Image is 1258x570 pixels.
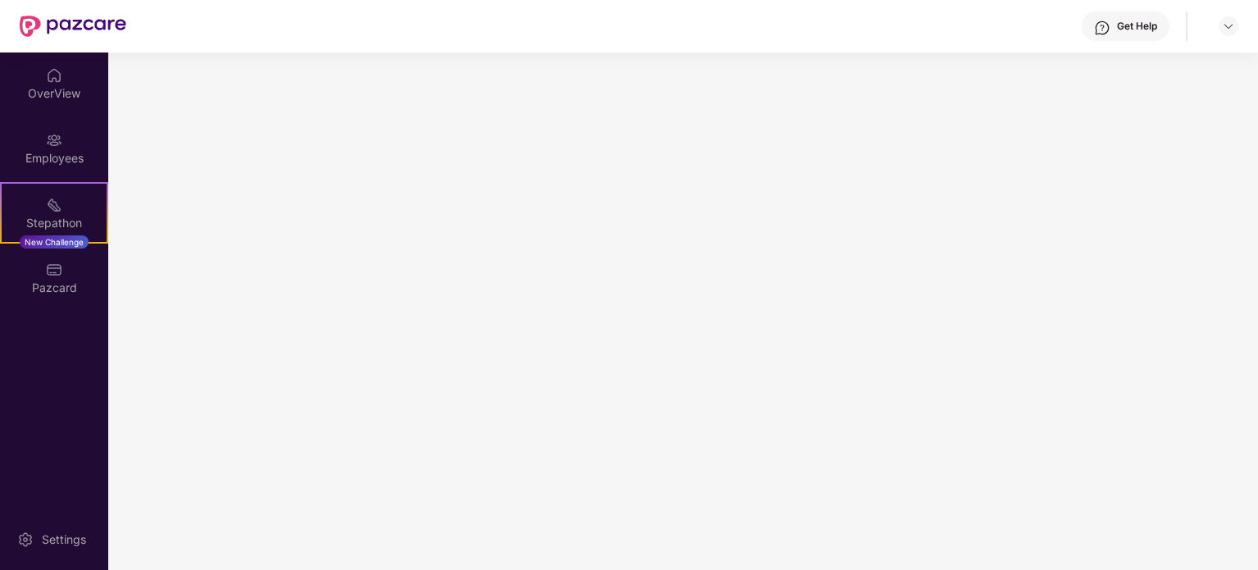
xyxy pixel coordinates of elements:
[2,215,107,231] div: Stepathon
[17,531,34,548] img: svg+xml;base64,PHN2ZyBpZD0iU2V0dGluZy0yMHgyMCIgeG1sbnM9Imh0dHA6Ly93d3cudzMub3JnLzIwMDAvc3ZnIiB3aW...
[46,197,62,213] img: svg+xml;base64,PHN2ZyB4bWxucz0iaHR0cDovL3d3dy53My5vcmcvMjAwMC9zdmciIHdpZHRoPSIyMSIgaGVpZ2h0PSIyMC...
[46,132,62,148] img: svg+xml;base64,PHN2ZyBpZD0iRW1wbG95ZWVzIiB4bWxucz0iaHR0cDovL3d3dy53My5vcmcvMjAwMC9zdmciIHdpZHRoPS...
[20,235,89,249] div: New Challenge
[1222,20,1235,33] img: svg+xml;base64,PHN2ZyBpZD0iRHJvcGRvd24tMzJ4MzIiIHhtbG5zPSJodHRwOi8vd3d3LnczLm9yZy8yMDAwL3N2ZyIgd2...
[46,262,62,278] img: svg+xml;base64,PHN2ZyBpZD0iUGF6Y2FyZCIgeG1sbnM9Imh0dHA6Ly93d3cudzMub3JnLzIwMDAvc3ZnIiB3aWR0aD0iMj...
[37,531,91,548] div: Settings
[1094,20,1110,36] img: svg+xml;base64,PHN2ZyBpZD0iSGVscC0zMngzMiIgeG1sbnM9Imh0dHA6Ly93d3cudzMub3JnLzIwMDAvc3ZnIiB3aWR0aD...
[1117,20,1157,33] div: Get Help
[20,16,126,37] img: New Pazcare Logo
[46,67,62,84] img: svg+xml;base64,PHN2ZyBpZD0iSG9tZSIgeG1sbnM9Imh0dHA6Ly93d3cudzMub3JnLzIwMDAvc3ZnIiB3aWR0aD0iMjAiIG...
